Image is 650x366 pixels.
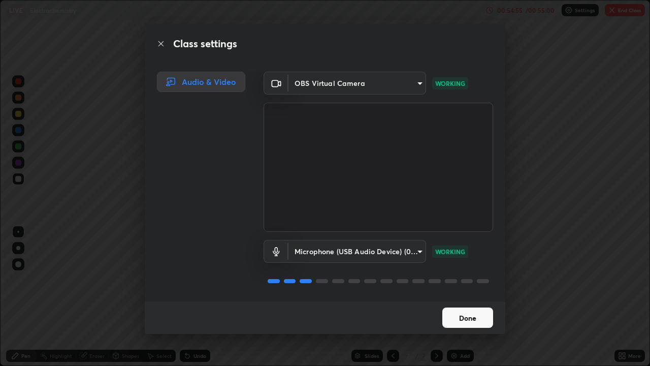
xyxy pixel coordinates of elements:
div: OBS Virtual Camera [288,72,426,95]
p: WORKING [435,247,465,256]
p: WORKING [435,79,465,88]
div: OBS Virtual Camera [288,240,426,263]
h2: Class settings [173,36,237,51]
div: Audio & Video [157,72,245,92]
button: Done [442,308,493,328]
